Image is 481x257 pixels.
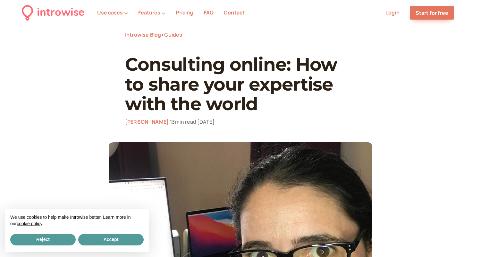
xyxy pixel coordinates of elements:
button: Features [138,10,165,15]
a: Guides [164,31,182,38]
a: introwise [22,4,84,22]
a: cookie policy [17,221,42,226]
a: [PERSON_NAME] [125,118,169,125]
button: Use cases [97,10,128,15]
a: Introwise Blog [125,31,161,38]
div: We use cookies to help make Introwise better. Learn more in our . [5,209,149,233]
a: Pricing [176,9,193,16]
a: Start for free [410,6,454,20]
button: Reject [10,234,76,245]
button: Accept [78,234,144,245]
a: Contact [224,9,245,16]
span: · [196,118,197,125]
time: [DATE] [197,118,215,125]
span: > [161,31,164,38]
span: 13 min read [170,118,197,125]
h1: Consulting online: How to share your expertise with the world [125,55,356,114]
a: FAQ [204,9,214,16]
a: Login [385,9,400,16]
span: · [169,118,170,125]
div: introwise [37,4,84,22]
